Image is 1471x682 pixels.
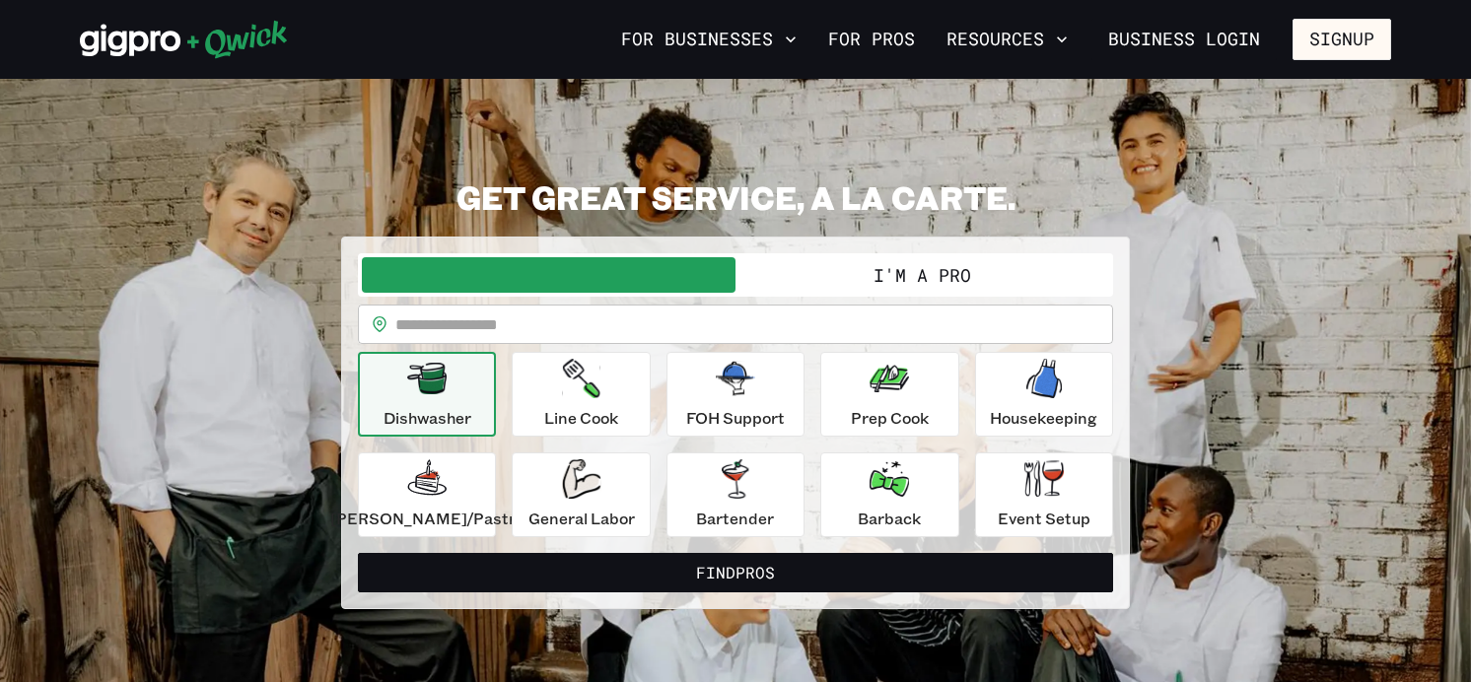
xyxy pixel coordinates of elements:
h2: GET GREAT SERVICE, A LA CARTE. [341,177,1130,217]
button: Barback [820,452,958,537]
p: [PERSON_NAME]/Pastry [330,507,524,530]
button: Line Cook [512,352,650,437]
button: Event Setup [975,452,1113,537]
button: Bartender [666,452,805,537]
button: For Businesses [613,23,805,56]
button: Housekeeping [975,352,1113,437]
p: Bartender [696,507,774,530]
button: FOH Support [666,352,805,437]
p: Dishwasher [384,406,471,430]
button: Prep Cook [820,352,958,437]
p: Barback [858,507,921,530]
button: Resources [939,23,1076,56]
a: Business Login [1091,19,1277,60]
button: FindPros [358,553,1113,592]
p: General Labor [528,507,635,530]
button: Dishwasher [358,352,496,437]
p: Prep Cook [851,406,929,430]
button: I'm a Pro [735,257,1109,293]
p: Line Cook [544,406,618,430]
button: Signup [1293,19,1391,60]
button: [PERSON_NAME]/Pastry [358,452,496,537]
button: General Labor [512,452,650,537]
p: FOH Support [686,406,785,430]
p: Event Setup [998,507,1090,530]
a: For Pros [820,23,923,56]
p: Housekeeping [990,406,1097,430]
button: I'm a Business [362,257,735,293]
